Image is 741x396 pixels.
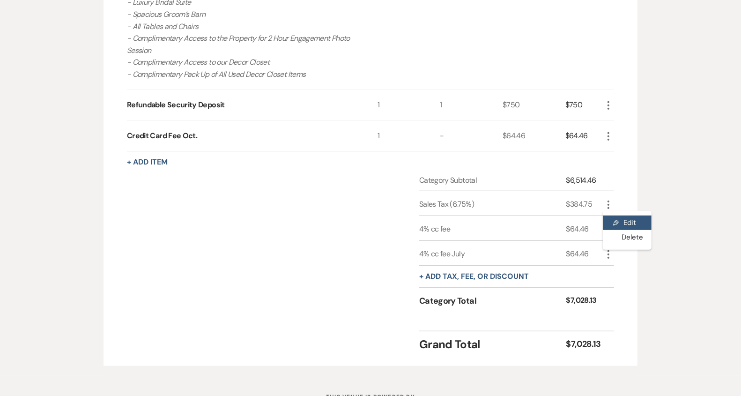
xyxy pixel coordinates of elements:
div: Category Subtotal [419,175,566,186]
div: Refundable Security Deposit [127,99,225,111]
div: 1 [378,121,440,151]
div: $750 [565,90,603,120]
div: Grand Total [419,336,566,353]
div: 4% cc fee July [419,248,566,260]
div: Sales Tax (6.75%) [419,199,566,210]
div: $7,028.13 [566,295,603,307]
div: Credit Card Fee Oct. [127,130,197,142]
div: 4% cc fee [419,224,566,235]
div: $6,514.46 [566,175,603,186]
button: Delete [603,230,652,245]
div: $384.75 [566,199,603,210]
div: $64.46 [503,121,565,151]
div: - [440,121,503,151]
button: + Add tax, fee, or discount [419,273,529,280]
div: 1 [440,90,503,120]
div: $7,028.13 [566,338,603,351]
div: Category Total [419,295,566,307]
button: + Add Item [127,158,168,166]
div: $750 [503,90,565,120]
div: $64.46 [566,224,603,235]
button: Edit [603,216,652,231]
div: 1 [378,90,440,120]
div: $64.46 [566,248,603,260]
div: $64.46 [565,121,603,151]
